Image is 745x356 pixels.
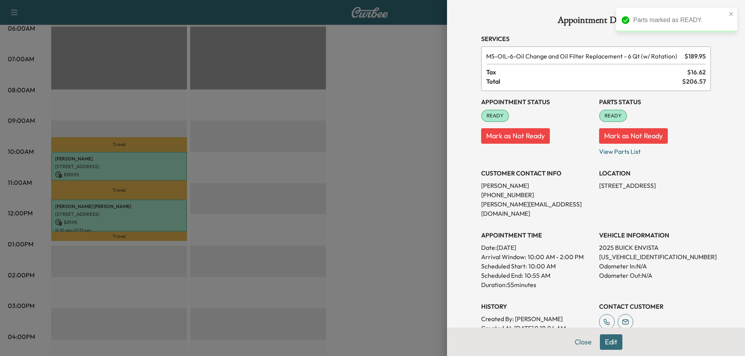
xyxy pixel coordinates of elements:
[687,67,706,77] span: $ 16.62
[481,314,593,323] p: Created By : [PERSON_NAME]
[599,97,711,107] h3: Parts Status
[481,252,593,261] p: Arrival Window:
[481,302,593,311] h3: History
[599,181,711,190] p: [STREET_ADDRESS]
[600,334,622,350] button: Edit
[481,271,523,280] p: Scheduled End:
[729,11,734,17] button: close
[599,243,711,252] p: 2025 BUICK ENVISTA
[481,199,593,218] p: [PERSON_NAME][EMAIL_ADDRESS][DOMAIN_NAME]
[528,252,584,261] span: 10:00 AM - 2:00 PM
[682,77,706,86] span: $ 206.57
[599,252,711,261] p: [US_VEHICLE_IDENTIFICATION_NUMBER]
[486,67,687,77] span: Tax
[481,169,593,178] h3: CUSTOMER CONTACT INFO
[481,190,593,199] p: [PHONE_NUMBER]
[486,77,682,86] span: Total
[570,334,597,350] button: Close
[481,181,593,190] p: [PERSON_NAME]
[486,52,681,61] span: Oil Change and Oil Filter Replacement - 6 Qt (w/ Rotation)
[633,15,726,25] div: Parts marked as READY.
[525,271,550,280] p: 10:55 AM
[481,243,593,252] p: Date: [DATE]
[599,128,668,144] button: Mark as Not Ready
[599,271,711,280] p: Odometer Out: N/A
[481,97,593,107] h3: Appointment Status
[481,230,593,240] h3: APPOINTMENT TIME
[599,261,711,271] p: Odometer In: N/A
[481,128,550,144] button: Mark as Not Ready
[481,15,711,28] h1: Appointment Details
[482,112,508,120] span: READY
[481,280,593,289] p: Duration: 55 minutes
[481,323,593,333] p: Created At : [DATE] 9:19:04 AM
[599,302,711,311] h3: CONTACT CUSTOMER
[528,261,556,271] p: 10:00 AM
[599,169,711,178] h3: LOCATION
[600,112,626,120] span: READY
[599,144,711,156] p: View Parts List
[481,34,711,43] h3: Services
[599,230,711,240] h3: VEHICLE INFORMATION
[481,261,527,271] p: Scheduled Start:
[684,52,706,61] span: $ 189.95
